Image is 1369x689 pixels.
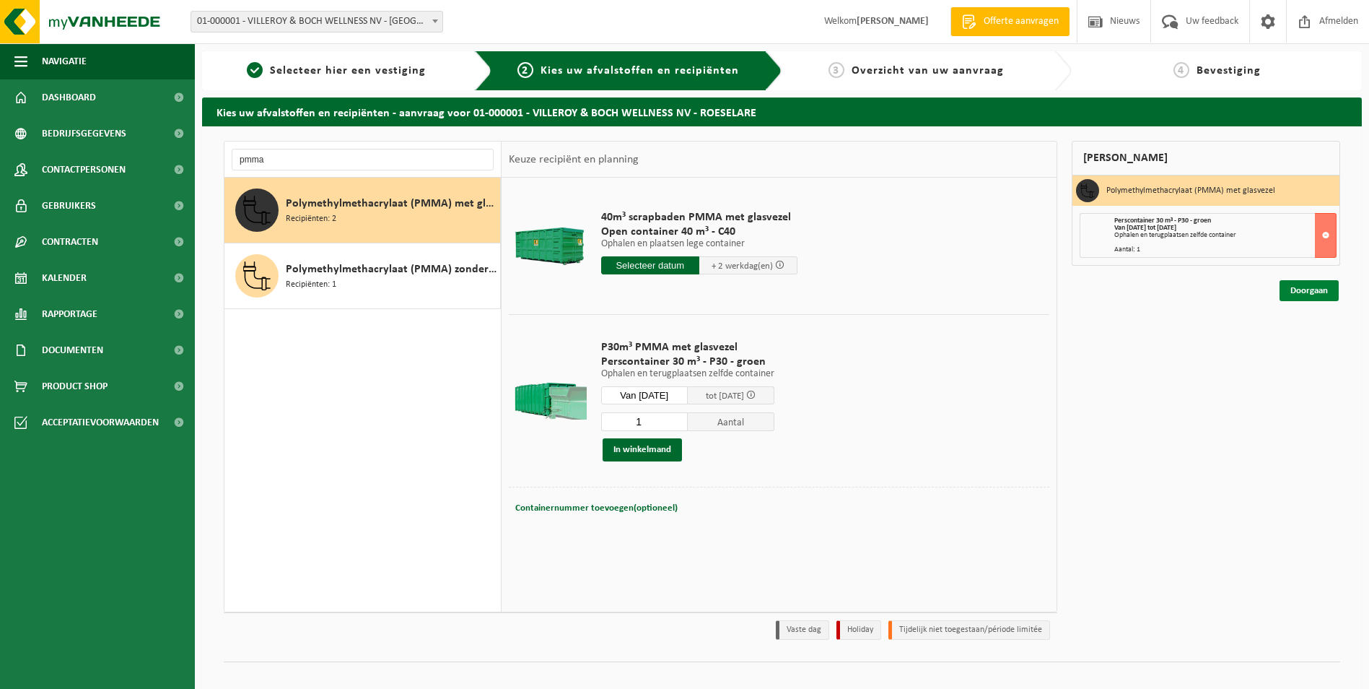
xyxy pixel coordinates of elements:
strong: Van [DATE] tot [DATE] [1114,224,1176,232]
span: 01-000001 - VILLEROY & BOCH WELLNESS NV - ROESELARE [191,11,443,32]
span: Overzicht van uw aanvraag [852,65,1004,77]
p: Ophalen en plaatsen lege container [601,239,797,249]
a: 1Selecteer hier een vestiging [209,62,463,79]
button: Polymethylmethacrylaat (PMMA) zonder glasvezel Recipiënten: 1 [224,243,501,309]
span: + 2 werkdag(en) [712,261,773,271]
li: Vaste dag [776,620,829,640]
span: Polymethylmethacrylaat (PMMA) zonder glasvezel [286,261,497,278]
span: Polymethylmethacrylaat (PMMA) met glasvezel [286,195,497,212]
button: Containernummer toevoegen(optioneel) [514,498,679,519]
p: Ophalen en terugplaatsen zelfde container [601,369,774,379]
span: Recipiënten: 1 [286,278,336,292]
span: Bevestiging [1197,65,1261,77]
span: Open container 40 m³ - C40 [601,225,797,239]
span: 2 [517,62,533,78]
span: Aantal [688,412,774,431]
span: Contactpersonen [42,152,126,188]
span: Documenten [42,332,103,368]
span: Bedrijfsgegevens [42,116,126,152]
span: 3 [828,62,844,78]
span: P30m³ PMMA met glasvezel [601,340,774,355]
span: Rapportage [42,296,97,332]
span: Offerte aanvragen [980,14,1062,29]
span: Selecteer hier een vestiging [270,65,426,77]
span: 01-000001 - VILLEROY & BOCH WELLNESS NV - ROESELARE [191,12,442,32]
span: Dashboard [42,79,96,116]
span: Product Shop [42,368,108,404]
span: Gebruikers [42,188,96,224]
span: 1 [247,62,263,78]
input: Selecteer datum [601,386,688,404]
div: Ophalen en terugplaatsen zelfde container [1114,232,1336,239]
span: Contracten [42,224,98,260]
input: Selecteer datum [601,256,699,274]
h3: Polymethylmethacrylaat (PMMA) met glasvezel [1106,179,1275,202]
span: Containernummer toevoegen(optioneel) [515,503,678,513]
span: 40m³ scrapbaden PMMA met glasvezel [601,210,797,225]
li: Tijdelijk niet toegestaan/période limitée [888,620,1050,640]
span: Recipiënten: 2 [286,212,336,226]
a: Offerte aanvragen [950,7,1070,36]
span: Navigatie [42,43,87,79]
span: Kalender [42,260,87,296]
div: [PERSON_NAME] [1072,141,1340,175]
input: Materiaal zoeken [232,149,494,170]
a: Doorgaan [1280,280,1339,301]
div: Aantal: 1 [1114,246,1336,253]
li: Holiday [836,620,881,640]
div: Keuze recipiënt en planning [502,142,646,178]
span: Perscontainer 30 m³ - P30 - groen [601,355,774,369]
button: Polymethylmethacrylaat (PMMA) met glasvezel Recipiënten: 2 [224,178,501,243]
span: Perscontainer 30 m³ - P30 - groen [1114,217,1211,225]
button: In winkelmand [603,438,682,461]
span: tot [DATE] [706,391,744,401]
span: Kies uw afvalstoffen en recipiënten [541,65,739,77]
h2: Kies uw afvalstoffen en recipiënten - aanvraag voor 01-000001 - VILLEROY & BOCH WELLNESS NV - ROE... [202,97,1362,126]
span: 4 [1173,62,1189,78]
strong: [PERSON_NAME] [857,16,929,27]
span: Acceptatievoorwaarden [42,404,159,441]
